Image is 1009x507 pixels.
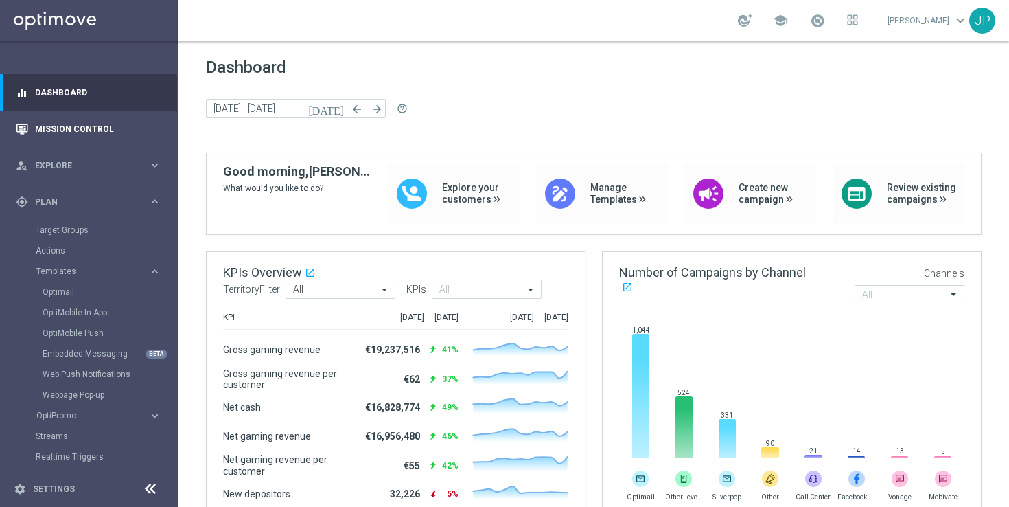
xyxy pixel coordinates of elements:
[148,159,161,172] i: keyboard_arrow_right
[36,261,177,405] div: Templates
[36,220,177,240] div: Target Groups
[43,369,143,380] a: Web Push Notifications
[16,196,28,208] i: gps_fixed
[36,451,143,462] a: Realtime Triggers
[16,159,28,172] i: person_search
[16,74,161,111] div: Dashboard
[773,13,788,28] span: school
[43,323,177,343] div: OptiMobile Push
[15,160,162,171] button: person_search Explore keyboard_arrow_right
[15,196,162,207] button: gps_fixed Plan keyboard_arrow_right
[16,111,161,147] div: Mission Control
[146,350,167,359] div: BETA
[35,198,148,206] span: Plan
[43,286,143,297] a: Optimail
[43,307,143,318] a: OptiMobile In-App
[36,412,135,420] span: OptiPromo
[148,195,161,208] i: keyboard_arrow_right
[36,405,177,426] div: OptiPromo
[36,240,177,261] div: Actions
[33,485,75,493] a: Settings
[953,13,968,28] span: keyboard_arrow_down
[43,364,177,385] div: Web Push Notifications
[36,225,143,236] a: Target Groups
[16,87,28,99] i: equalizer
[36,410,162,421] button: OptiPromo keyboard_arrow_right
[35,74,161,111] a: Dashboard
[14,483,26,495] i: settings
[15,87,162,98] button: equalizer Dashboard
[36,426,177,447] div: Streams
[36,267,135,275] span: Templates
[36,266,162,277] button: Templates keyboard_arrow_right
[36,412,148,420] div: OptiPromo
[148,265,161,278] i: keyboard_arrow_right
[886,10,969,31] a: [PERSON_NAME]keyboard_arrow_down
[43,343,177,364] div: Embedded Messaging
[36,267,148,275] div: Templates
[36,447,177,467] div: Realtime Triggers
[148,409,161,422] i: keyboard_arrow_right
[969,8,995,34] div: JP
[36,431,143,442] a: Streams
[43,390,143,401] a: Webpage Pop-up
[16,196,148,208] div: Plan
[43,328,143,339] a: OptiMobile Push
[43,282,177,302] div: Optimail
[15,124,162,135] button: Mission Control
[16,159,148,172] div: Explore
[35,161,148,170] span: Explore
[36,245,143,256] a: Actions
[43,302,177,323] div: OptiMobile In-App
[43,385,177,405] div: Webpage Pop-up
[43,348,143,359] a: Embedded Messaging
[35,111,161,147] a: Mission Control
